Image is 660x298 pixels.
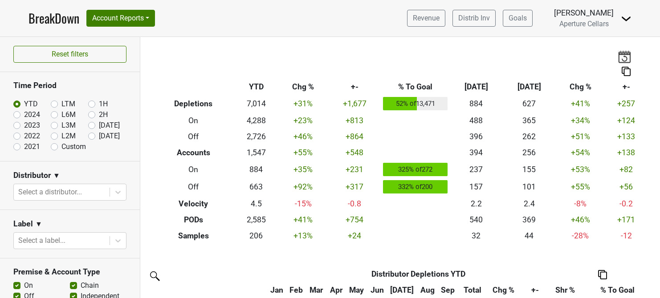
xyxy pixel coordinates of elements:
th: Chg % [556,79,605,95]
td: 488 [450,113,503,129]
td: +56 [605,178,647,196]
td: +41 % [556,95,605,113]
label: [DATE] [99,131,120,141]
th: Chg % [278,79,328,95]
th: Sep: activate to sort column ascending [438,282,458,298]
td: +55 % [556,178,605,196]
td: +82 [605,161,647,178]
a: Goals [503,10,533,27]
img: Dropdown Menu [621,13,631,24]
td: 540 [450,212,503,228]
td: 2.2 [450,196,503,212]
th: [DATE] [503,79,556,95]
h3: Label [13,219,33,229]
h3: Time Period [13,81,126,90]
label: YTD [24,99,38,109]
th: +- [328,79,381,95]
td: 32 [450,228,503,244]
label: 2021 [24,141,40,152]
th: Velocity [153,196,234,212]
td: +46 % [556,212,605,228]
th: Off [153,129,234,145]
span: ▼ [35,219,42,230]
label: 2H [99,109,108,120]
th: Jul: activate to sort column ascending [387,282,417,298]
td: 2,585 [234,212,278,228]
td: 2,726 [234,129,278,145]
th: Aug: activate to sort column ascending [417,282,438,298]
a: BreakDown [29,9,79,28]
td: -0.8 [328,196,381,212]
label: On [24,280,33,291]
td: 256 [503,145,556,161]
td: +548 [328,145,381,161]
td: 155 [503,161,556,178]
th: YTD [234,79,278,95]
td: +35 % [278,161,328,178]
img: Copy to clipboard [598,270,607,279]
th: % To Goal: activate to sort column ascending [581,282,655,298]
td: +257 [605,95,647,113]
label: 2023 [24,120,40,131]
th: Shr %: activate to sort column ascending [550,282,580,298]
th: PODs [153,212,234,228]
td: +31 % [278,95,328,113]
label: 2022 [24,131,40,141]
td: -12 [605,228,647,244]
td: 663 [234,178,278,196]
label: L6M [61,109,76,120]
td: +138 [605,145,647,161]
td: +864 [328,129,381,145]
td: 396 [450,129,503,145]
th: &nbsp;: activate to sort column ascending [147,282,267,298]
th: Samples [153,228,234,244]
th: [DATE] [450,79,503,95]
td: 4,288 [234,113,278,129]
td: 206 [234,228,278,244]
td: 884 [234,161,278,178]
td: +34 % [556,113,605,129]
button: Reset filters [13,46,126,63]
td: +171 [605,212,647,228]
label: LTM [61,99,75,109]
td: +813 [328,113,381,129]
span: Aperture Cellars [559,20,609,28]
th: Distributor Depletions YTD [286,266,550,282]
td: 101 [503,178,556,196]
th: Depletions [153,95,234,113]
td: +231 [328,161,381,178]
th: Accounts [153,145,234,161]
td: 44 [503,228,556,244]
th: Mar: activate to sort column ascending [306,282,326,298]
label: Custom [61,141,86,152]
td: 1,547 [234,145,278,161]
td: +51 % [556,129,605,145]
label: 2024 [24,109,40,120]
td: -15 % [278,196,328,212]
td: +53 % [556,161,605,178]
h3: Premise & Account Type [13,267,126,277]
label: 1H [99,99,108,109]
th: Jun: activate to sort column ascending [367,282,387,298]
td: -8 % [556,196,605,212]
td: 365 [503,113,556,129]
td: -28 % [556,228,605,244]
a: Revenue [407,10,445,27]
td: +1,677 [328,95,381,113]
td: +124 [605,113,647,129]
div: [PERSON_NAME] [554,7,614,19]
td: 157 [450,178,503,196]
th: +- [605,79,647,95]
th: May: activate to sort column ascending [346,282,367,298]
td: +55 % [278,145,328,161]
label: [DATE] [99,120,120,131]
td: 369 [503,212,556,228]
th: Feb: activate to sort column ascending [286,282,306,298]
a: Distrib Inv [452,10,496,27]
h3: Distributor [13,171,51,180]
td: -0.2 [605,196,647,212]
th: % To Goal [381,79,450,95]
td: 884 [450,95,503,113]
th: Jan: activate to sort column ascending [267,282,287,298]
label: L3M [61,120,76,131]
